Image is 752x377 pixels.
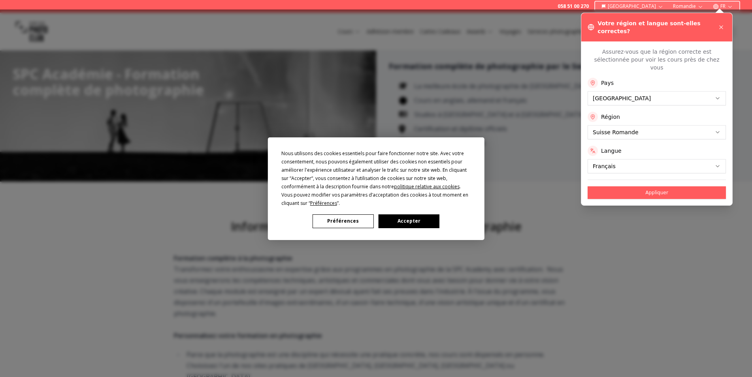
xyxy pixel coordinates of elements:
div: Cookie Consent Prompt [268,137,484,240]
span: politique relative aux cookies [394,183,460,190]
button: Accepter [378,214,439,228]
button: Préférences [313,214,373,228]
div: Nous utilisons des cookies essentiels pour faire fonctionner notre site. Avec votre consentement,... [281,149,471,207]
span: Préférences [310,200,337,206]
